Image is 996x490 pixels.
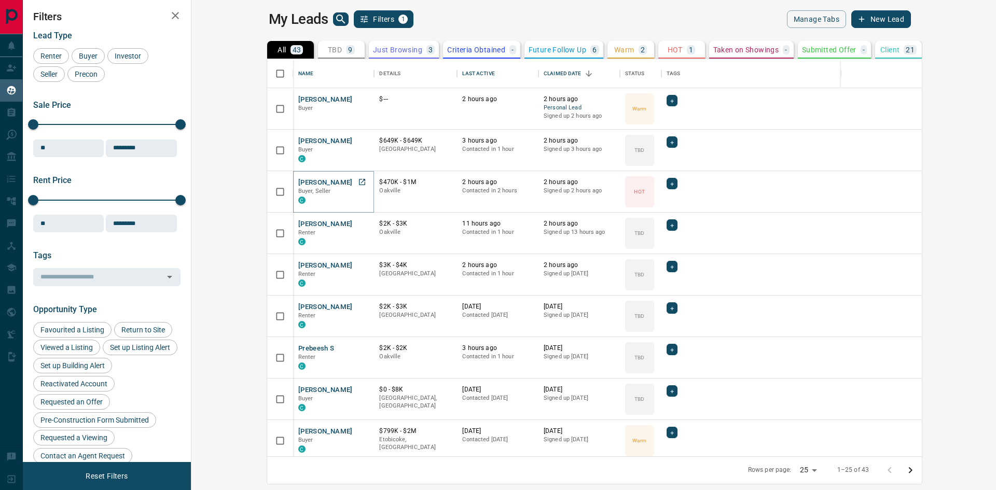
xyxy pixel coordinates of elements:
button: search button [333,12,349,26]
p: Contacted in 2 hours [462,187,533,195]
div: Set up Listing Alert [103,340,177,355]
p: Taken on Showings [713,46,779,53]
div: Requested a Viewing [33,430,115,445]
p: Client [880,46,900,53]
p: $2K - $3K [379,302,452,311]
div: Contact an Agent Request [33,448,132,464]
span: Buyer [298,437,313,443]
p: 3 [428,46,433,53]
span: Opportunity Type [33,304,97,314]
button: [PERSON_NAME] [298,427,353,437]
button: [PERSON_NAME] [298,178,353,188]
p: 3 hours ago [462,136,533,145]
div: + [667,344,677,355]
p: 2 hours ago [462,261,533,270]
p: $470K - $1M [379,178,452,187]
span: Set up Building Alert [37,361,108,370]
p: [GEOGRAPHIC_DATA] [379,311,452,319]
p: Signed up [DATE] [544,270,615,278]
p: 2 hours ago [544,219,615,228]
span: Lead Type [33,31,72,40]
p: Criteria Obtained [447,46,505,53]
p: Signed up 2 hours ago [544,112,615,120]
span: Renter [298,271,316,277]
p: Warm [614,46,634,53]
div: Details [374,59,457,88]
p: [GEOGRAPHIC_DATA], [GEOGRAPHIC_DATA] [379,394,452,410]
span: Renter [298,354,316,360]
span: + [670,261,674,272]
span: Renter [37,52,65,60]
p: $2K - $2K [379,344,452,353]
p: TBD [634,146,644,154]
button: [PERSON_NAME] [298,136,353,146]
p: 1–25 of 43 [837,466,869,474]
button: Prebeesh S [298,344,335,354]
button: [PERSON_NAME] [298,95,353,105]
p: 2 hours ago [544,261,615,270]
button: [PERSON_NAME] [298,219,353,229]
span: + [670,95,674,106]
div: Details [379,59,400,88]
p: 3 hours ago [462,344,533,353]
span: Contact an Agent Request [37,452,129,460]
button: [PERSON_NAME] [298,385,353,395]
span: Return to Site [118,326,169,334]
span: Tags [33,250,51,260]
div: condos.ca [298,445,306,453]
span: Investor [111,52,145,60]
div: Set up Building Alert [33,358,112,373]
a: Open in New Tab [355,175,369,189]
p: Contacted in 1 hour [462,228,533,236]
p: $649K - $649K [379,136,452,145]
p: [DATE] [544,385,615,394]
p: [DATE] [462,302,533,311]
div: + [667,95,677,106]
p: TBD [328,46,342,53]
span: + [670,386,674,396]
button: Sort [582,66,596,81]
span: Personal Lead [544,104,615,113]
span: + [670,137,674,147]
p: All [278,46,286,53]
p: [GEOGRAPHIC_DATA] [379,270,452,278]
span: Buyer [298,105,313,111]
p: Rows per page: [748,466,792,474]
div: + [667,136,677,148]
p: Warm [632,437,646,444]
div: Renter [33,48,69,64]
span: Sale Price [33,100,71,110]
p: Just Browsing [373,46,422,53]
p: $--- [379,95,452,104]
p: 2 hours ago [544,178,615,187]
button: Open [162,270,177,284]
p: Oakville [379,187,452,195]
p: Etobicoke, [GEOGRAPHIC_DATA] [379,436,452,452]
div: Pre-Construction Form Submitted [33,412,156,428]
div: Reactivated Account [33,376,115,391]
button: Go to next page [900,460,921,481]
span: Reactivated Account [37,380,111,388]
p: 43 [293,46,301,53]
p: Signed up [DATE] [544,436,615,444]
span: Pre-Construction Form Submitted [37,416,153,424]
div: Name [298,59,314,88]
span: Buyer [75,52,101,60]
span: + [670,178,674,189]
p: HOT [634,188,644,195]
p: 2 hours ago [544,136,615,145]
button: Manage Tabs [787,10,846,28]
p: Submitted Offer [802,46,856,53]
p: [DATE] [544,344,615,353]
p: $2K - $3K [379,219,452,228]
span: + [670,220,674,230]
span: Buyer [298,146,313,153]
p: Signed up [DATE] [544,353,615,361]
p: [DATE] [544,427,615,436]
span: Renter [298,312,316,319]
div: Favourited a Listing [33,322,112,338]
p: TBD [634,271,644,278]
div: condos.ca [298,404,306,411]
p: Oakville [379,353,452,361]
p: 2 hours ago [462,178,533,187]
